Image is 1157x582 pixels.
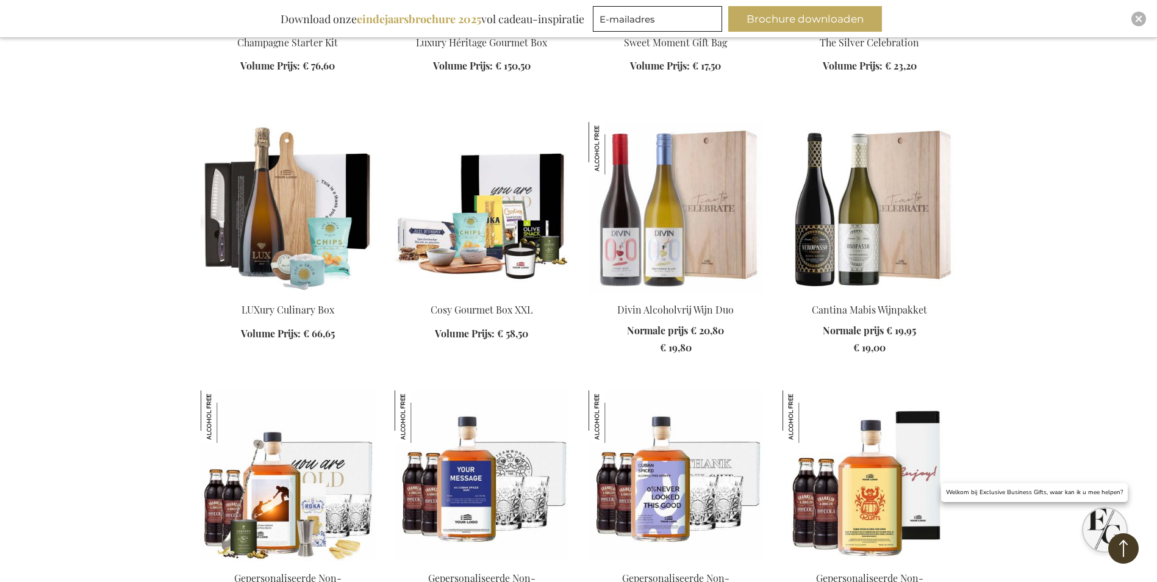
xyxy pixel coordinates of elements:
[885,59,917,72] span: € 23,20
[627,324,688,337] span: Normale prijs
[395,288,569,300] a: Cosy Gourmet Box XXL
[395,122,569,293] img: Cosy Gourmet Box XXL
[823,59,917,73] a: Volume Prijs: € 23,20
[783,556,957,568] a: Personalised Non-Alcoholic Cuban Spiced Rum Set Gepersonaliseerde Non-Alcoholische Cuban Spiced R...
[275,6,590,32] div: Download onze vol cadeau-inspiratie
[593,6,726,35] form: marketing offers and promotions
[783,288,957,300] a: Cantina Mabis Wine Package
[241,327,335,341] a: Volume Prijs: € 66,65
[630,59,721,73] a: Volume Prijs: € 17,50
[823,341,916,355] a: € 19,00
[240,59,300,72] span: Volume Prijs:
[433,59,493,72] span: Volume Prijs:
[303,327,335,340] span: € 66,65
[692,59,721,72] span: € 17,50
[593,6,722,32] input: E-mailadres
[660,341,692,354] span: € 19,80
[201,390,375,561] img: Personalised Non-Alcoholic Cuban Spiced Rum Prestige Set
[812,303,927,316] a: Cantina Mabis Wijnpakket
[201,122,375,293] img: LUXury Culinary Box
[201,556,375,568] a: Personalised Non-Alcoholic Cuban Spiced Rum Prestige Set Gepersonaliseerde Non-Alcoholische Cuban...
[241,327,301,340] span: Volume Prijs:
[589,556,763,568] a: Personalised Non-Alcoholic Cuban Spiced Rum Gift Gepersonaliseerde Non-Alcoholisch Cuban Spiced R...
[1135,15,1142,23] img: Close
[630,59,690,72] span: Volume Prijs:
[395,556,569,568] a: Personalised Non-Alcoholic Cuban Spiced Rum Gift Gepersonaliseerde Non-Alcoholisch Cuban Spiced R...
[783,390,957,561] img: Personalised Non-Alcoholic Cuban Spiced Rum Set
[589,122,763,293] img: Divin Non-Alcoholic Wine Duo
[728,6,882,32] button: Brochure downloaden
[783,122,957,293] img: Cantina Mabis Wine Package
[589,122,641,174] img: Divin Alcoholvrij Wijn Duo
[237,36,338,49] a: Champagne Starter Kit
[617,303,734,316] a: Divin Alcoholvrij Wijn Duo
[853,341,886,354] span: € 19,00
[495,59,531,72] span: € 150,50
[395,390,447,443] img: Gepersonaliseerde Non-Alcoholisch Cuban Spiced Rum Geschenk
[589,288,763,300] a: Divin Non-Alcoholic Wine Duo Divin Alcoholvrij Wijn Duo
[395,390,569,561] img: Personalised Non-Alcoholic Cuban Spiced Rum Gift
[624,36,727,49] a: Sweet Moment Gift Bag
[823,324,884,337] span: Normale prijs
[416,36,547,49] a: Luxury Héritage Gourmet Box
[435,327,495,340] span: Volume Prijs:
[201,288,375,300] a: LUXury Culinary Box
[690,324,724,337] span: € 20,80
[783,390,835,443] img: Gepersonaliseerde Non-Alcoholische Cuban Spiced Rum Set
[201,390,253,443] img: Gepersonaliseerde Non-Alcoholische Cuban Spiced Rum Prestige Set
[627,341,724,355] a: € 19,80
[433,59,531,73] a: Volume Prijs: € 150,50
[1131,12,1146,26] div: Close
[431,303,532,316] a: Cosy Gourmet Box XXL
[497,327,528,340] span: € 58,50
[589,390,763,561] img: Personalised Non-Alcoholic Cuban Spiced Rum Gift
[303,59,335,72] span: € 76,60
[820,36,919,49] a: The Silver Celebration
[886,324,916,337] span: € 19,95
[823,59,883,72] span: Volume Prijs:
[589,390,641,443] img: Gepersonaliseerde Non-Alcoholisch Cuban Spiced Rum Geschenk
[240,59,335,73] a: Volume Prijs: € 76,60
[357,12,481,26] b: eindejaarsbrochure 2025
[242,303,334,316] a: LUXury Culinary Box
[435,327,528,341] a: Volume Prijs: € 58,50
